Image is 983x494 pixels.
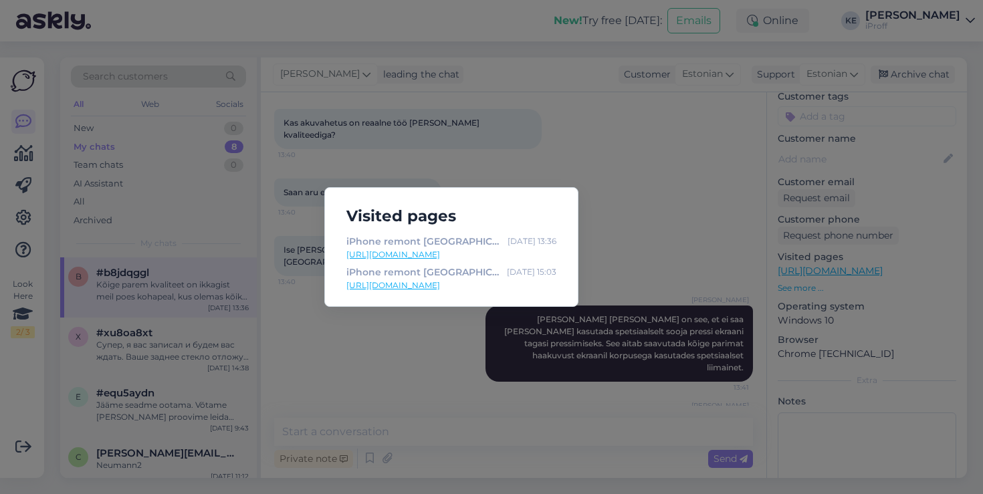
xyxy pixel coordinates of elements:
div: iPhone remont [GEOGRAPHIC_DATA] - iphone parandus, iphone hooldus [346,234,502,249]
div: iPhone remont [GEOGRAPHIC_DATA] - iphone parandus, iphone hooldus [346,265,502,279]
div: [DATE] 15:03 [507,265,556,279]
a: [URL][DOMAIN_NAME] [346,279,556,291]
div: [DATE] 13:36 [508,234,556,249]
a: [URL][DOMAIN_NAME] [346,249,556,261]
h5: Visited pages [336,204,567,229]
